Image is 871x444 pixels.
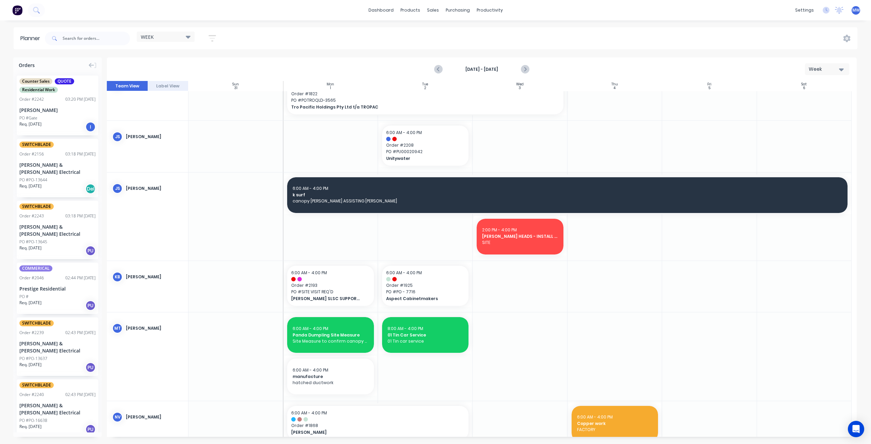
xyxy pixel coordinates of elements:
[65,392,96,398] div: 02:43 PM [DATE]
[293,192,842,198] span: k surf
[293,326,328,331] span: 6:00 AM - 4:00 PM
[65,151,96,157] div: 03:18 PM [DATE]
[19,96,44,102] div: Order # 2242
[291,289,369,295] span: PO # SITE VISIT REQ'D
[112,323,122,333] div: mt
[65,213,96,219] div: 03:18 PM [DATE]
[848,421,864,437] div: Open Intercom Messenger
[65,330,96,336] div: 02:43 PM [DATE]
[388,326,423,331] span: 8:00 AM - 4:00 PM
[19,151,44,157] div: Order # 2156
[12,5,22,15] img: Factory
[805,63,849,75] button: Week
[19,275,44,281] div: Order # 2046
[85,122,96,132] div: I
[112,183,122,194] div: JS
[19,300,42,306] span: Req. [DATE]
[291,423,464,429] span: Order # 1868
[330,86,331,90] div: 1
[386,130,422,135] span: 6:00 AM - 4:00 PM
[386,289,464,295] span: PO # PO - 7716
[291,270,327,276] span: 6:00 AM - 4:00 PM
[577,427,653,433] span: FACTORY
[482,227,517,233] span: 2:00 PM - 4:00 PM
[519,86,521,90] div: 3
[448,66,516,72] strong: [DATE] - [DATE]
[19,121,42,127] span: Req. [DATE]
[482,233,558,240] span: [PERSON_NAME] HEADS - INSTALL BENCH OVER FRIDGE
[107,81,148,91] button: Team View
[424,5,442,15] div: sales
[234,86,237,90] div: 31
[386,142,464,148] span: Order # 2208
[516,82,524,86] div: Wed
[20,34,44,43] div: Planner
[19,340,96,354] div: [PERSON_NAME] & [PERSON_NAME] Electrical
[19,239,47,245] div: PO #PO-13645
[148,81,188,91] button: Label View
[19,320,54,326] span: SWITCHBLADE
[19,424,42,430] span: Req. [DATE]
[19,245,42,251] span: Req. [DATE]
[293,185,328,191] span: 6:00 AM - 4:00 PM
[293,380,368,386] span: hatched ductwork
[707,82,711,86] div: Fri
[293,198,842,204] span: canopy [PERSON_NAME] ASSISTING [PERSON_NAME]
[293,332,368,338] span: Panda Dumpling Site Measure
[19,62,35,69] span: Orders
[291,282,369,289] span: Order # 2193
[803,86,805,90] div: 6
[809,66,840,73] div: Week
[386,149,464,155] span: PO # PU00020942
[397,5,424,15] div: products
[19,183,42,189] span: Req. [DATE]
[386,296,457,302] span: Aspect Cabinetmakers
[708,86,710,90] div: 5
[792,5,817,15] div: settings
[65,275,96,281] div: 02:44 PM [DATE]
[291,429,447,435] span: [PERSON_NAME]
[388,332,463,338] span: 01 Tin Car Service
[611,82,618,86] div: Thu
[19,78,52,84] span: Counter Sales
[19,106,96,114] div: [PERSON_NAME]
[126,414,183,420] div: [PERSON_NAME]
[386,282,464,289] span: Order # 1925
[422,82,428,86] div: Tue
[85,184,96,194] div: Del
[19,203,54,210] span: SWITCHBLADE
[85,246,96,256] div: PU
[112,412,122,422] div: NV
[19,294,29,300] div: PO #
[126,325,183,331] div: [PERSON_NAME]
[63,32,130,45] input: Search for orders...
[424,86,426,90] div: 2
[291,410,327,416] span: 6:00 AM - 4:00 PM
[19,223,96,237] div: [PERSON_NAME] & [PERSON_NAME] Electrical
[232,82,239,86] div: Sun
[126,134,183,140] div: [PERSON_NAME]
[19,213,44,219] div: Order # 2243
[65,96,96,102] div: 03:20 PM [DATE]
[85,362,96,373] div: PU
[442,5,473,15] div: purchasing
[19,142,54,148] span: SWITCHBLADE
[293,374,368,380] span: manufacture
[19,417,47,424] div: PO #PO-16638
[19,177,47,183] div: PO #PO-13644
[19,382,54,388] span: SWITCHBLADE
[126,274,183,280] div: [PERSON_NAME]
[19,87,58,93] span: Residential Work
[141,33,154,40] span: WEEK
[85,424,96,434] div: PU
[293,367,328,373] span: 6:00 AM - 4:00 PM
[85,300,96,311] div: PU
[19,402,96,416] div: [PERSON_NAME] & [PERSON_NAME] Electrical
[19,265,52,272] span: COMMERICAL
[291,104,532,110] span: Tro Pacific Holdings Pty Ltd t/a TROPAC
[112,272,122,282] div: KB
[327,82,334,86] div: Mon
[801,82,807,86] div: Sat
[19,161,96,176] div: [PERSON_NAME] & [PERSON_NAME] Electrical
[19,285,96,292] div: Prestige Residential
